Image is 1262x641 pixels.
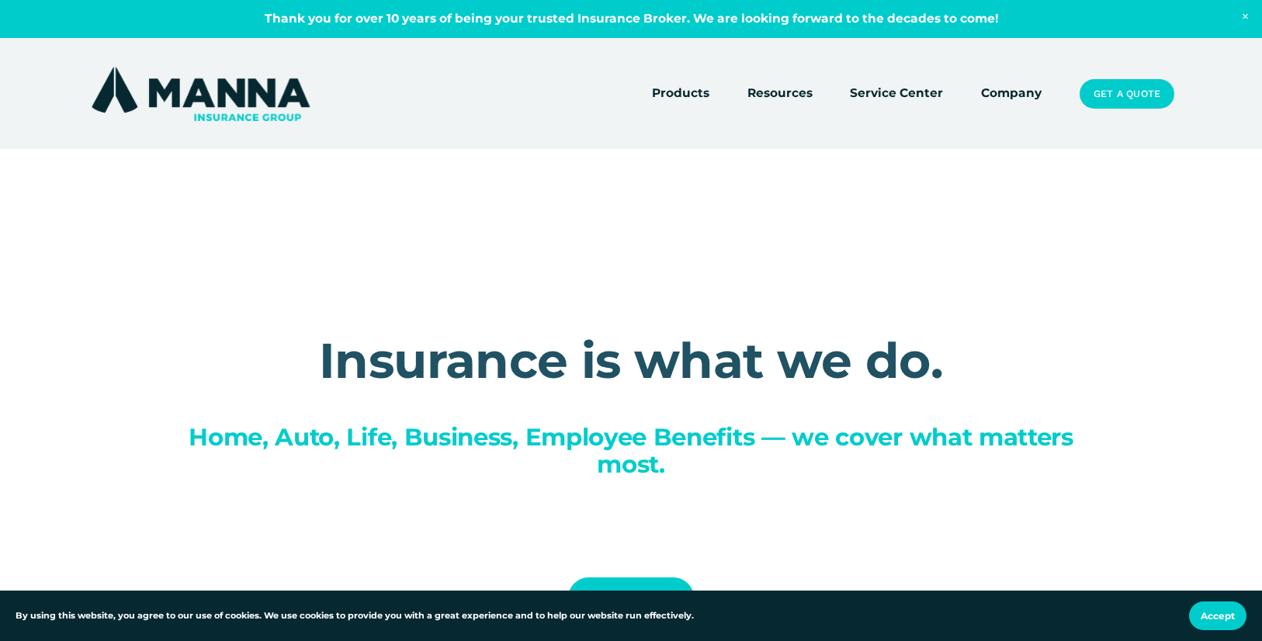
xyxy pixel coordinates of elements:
[850,83,943,105] a: Service Center
[981,83,1042,105] a: Company
[189,422,1080,479] span: Home, Auto, Life, Business, Employee Benefits — we cover what matters most.
[16,609,694,623] p: By using this website, you agree to our use of cookies. We use cookies to provide you with a grea...
[568,577,694,618] a: Get a Quote
[319,331,943,390] strong: Insurance is what we do.
[88,64,314,124] img: Manna Insurance Group
[652,83,709,105] a: folder dropdown
[1201,610,1235,622] span: Accept
[1189,601,1246,630] button: Accept
[747,83,813,105] a: folder dropdown
[747,84,813,103] span: Resources
[652,84,709,103] span: Products
[1080,79,1174,109] a: Get a Quote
